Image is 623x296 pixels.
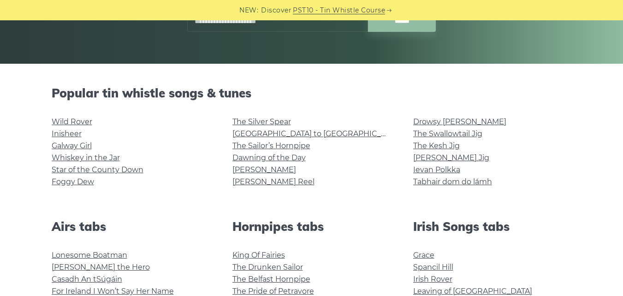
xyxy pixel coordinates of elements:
[52,263,150,272] a: [PERSON_NAME] the Hero
[232,129,403,138] a: [GEOGRAPHIC_DATA] to [GEOGRAPHIC_DATA]
[413,251,434,260] a: Grace
[232,275,310,284] a: The Belfast Hornpipe
[232,251,285,260] a: King Of Fairies
[293,5,385,16] a: PST10 - Tin Whistle Course
[413,117,506,126] a: Drowsy [PERSON_NAME]
[232,117,291,126] a: The Silver Spear
[52,287,174,296] a: For Ireland I Won’t Say Her Name
[52,177,94,186] a: Foggy Dew
[52,251,127,260] a: Lonesome Boatman
[261,5,291,16] span: Discover
[232,141,310,150] a: The Sailor’s Hornpipe
[232,153,306,162] a: Dawning of the Day
[232,263,303,272] a: The Drunken Sailor
[52,129,82,138] a: Inisheer
[52,117,92,126] a: Wild Rover
[413,141,460,150] a: The Kesh Jig
[52,275,122,284] a: Casadh An tSúgáin
[52,86,572,100] h2: Popular tin whistle songs & tunes
[52,219,210,234] h2: Airs tabs
[413,129,482,138] a: The Swallowtail Jig
[232,219,391,234] h2: Hornpipes tabs
[413,219,572,234] h2: Irish Songs tabs
[232,177,314,186] a: [PERSON_NAME] Reel
[52,153,120,162] a: Whiskey in the Jar
[232,165,296,174] a: [PERSON_NAME]
[52,165,143,174] a: Star of the County Down
[413,263,453,272] a: Spancil Hill
[232,287,314,296] a: The Pride of Petravore
[413,275,452,284] a: Irish Rover
[52,141,92,150] a: Galway Girl
[413,177,492,186] a: Tabhair dom do lámh
[413,165,460,174] a: Ievan Polkka
[239,5,258,16] span: NEW:
[413,287,532,296] a: Leaving of [GEOGRAPHIC_DATA]
[413,153,489,162] a: [PERSON_NAME] Jig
